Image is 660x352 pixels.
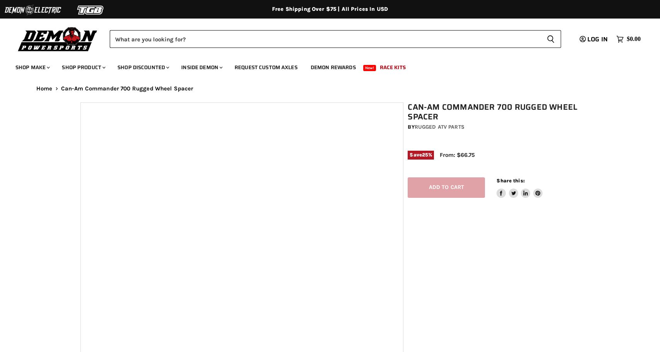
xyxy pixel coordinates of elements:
[21,6,639,13] div: Free Shipping Over $75 | All Prices In USD
[497,177,543,198] aside: Share this:
[110,30,541,48] input: Search
[576,36,612,43] a: Log in
[229,60,303,75] a: Request Custom Axles
[175,60,227,75] a: Inside Demon
[62,3,120,17] img: TGB Logo 2
[305,60,362,75] a: Demon Rewards
[61,85,194,92] span: Can-Am Commander 700 Rugged Wheel Spacer
[415,124,464,130] a: Rugged ATV Parts
[612,34,645,45] a: $0.00
[627,36,641,43] span: $0.00
[112,60,174,75] a: Shop Discounted
[422,152,428,158] span: 25
[10,56,639,75] ul: Main menu
[541,30,561,48] button: Search
[497,178,524,184] span: Share this:
[4,3,62,17] img: Demon Electric Logo 2
[21,85,639,92] nav: Breadcrumbs
[587,34,608,44] span: Log in
[363,65,376,71] span: New!
[56,60,110,75] a: Shop Product
[110,30,561,48] form: Product
[36,85,53,92] a: Home
[374,60,412,75] a: Race Kits
[10,60,54,75] a: Shop Make
[15,25,100,53] img: Demon Powersports
[408,151,434,159] span: Save %
[440,151,475,158] span: From: $66.75
[408,102,584,122] h1: Can-Am Commander 700 Rugged Wheel Spacer
[408,123,584,131] div: by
